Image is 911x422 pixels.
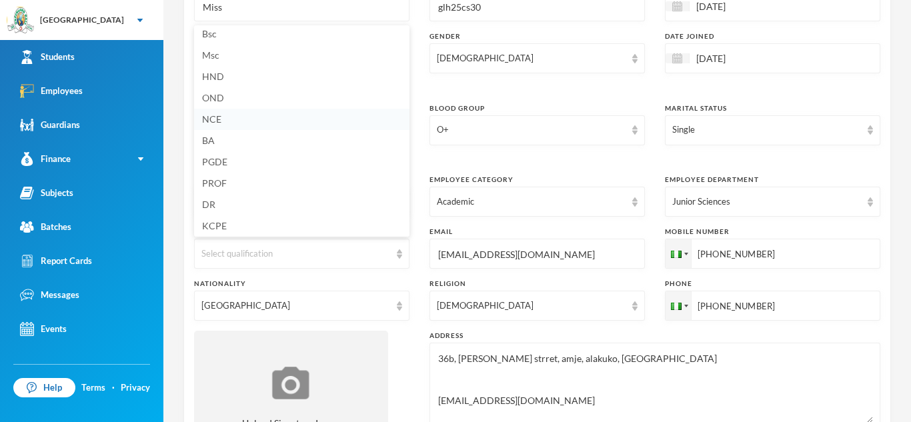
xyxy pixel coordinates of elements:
[20,50,75,64] div: Students
[20,322,67,336] div: Events
[20,84,83,98] div: Employees
[202,28,217,39] span: Bsc
[194,279,409,289] div: Nationality
[437,195,626,209] div: Academic
[20,186,73,200] div: Subjects
[202,113,221,125] span: NCE
[665,279,880,289] div: Phone
[666,291,691,320] div: Nigeria: + 234
[81,381,105,395] a: Terms
[202,92,224,103] span: OND
[20,220,71,234] div: Batches
[269,365,313,401] img: upload
[665,227,880,237] div: Mobile Number
[202,71,224,82] span: HND
[437,123,626,137] div: O+
[666,239,691,268] div: Nigeria: + 234
[429,175,645,185] div: Employee Category
[202,177,227,189] span: PROF
[7,7,34,34] img: logo
[665,103,880,113] div: Marital Status
[202,135,215,146] span: BA
[20,288,79,302] div: Messages
[429,227,645,237] div: Email
[201,247,390,261] div: Select qualification
[202,220,227,231] span: KCPE
[672,123,861,137] div: Single
[202,156,227,167] span: PGDE
[429,279,645,289] div: Religion
[20,254,92,268] div: Report Cards
[202,199,215,210] span: DR
[429,331,880,341] div: Address
[20,152,71,166] div: Finance
[665,31,880,41] div: Date Joined
[13,378,75,398] a: Help
[665,175,880,185] div: Employee Department
[437,52,626,65] div: [DEMOGRAPHIC_DATA]
[690,51,802,66] input: Select date
[40,14,124,26] div: [GEOGRAPHIC_DATA]
[429,31,645,41] div: Gender
[437,299,626,313] div: [DEMOGRAPHIC_DATA]
[112,381,115,395] div: ·
[429,103,645,113] div: Blood Group
[672,195,861,209] div: Junior Sciences
[20,118,80,132] div: Guardians
[202,49,219,61] span: Msc
[201,299,390,313] div: [GEOGRAPHIC_DATA]
[121,381,150,395] a: Privacy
